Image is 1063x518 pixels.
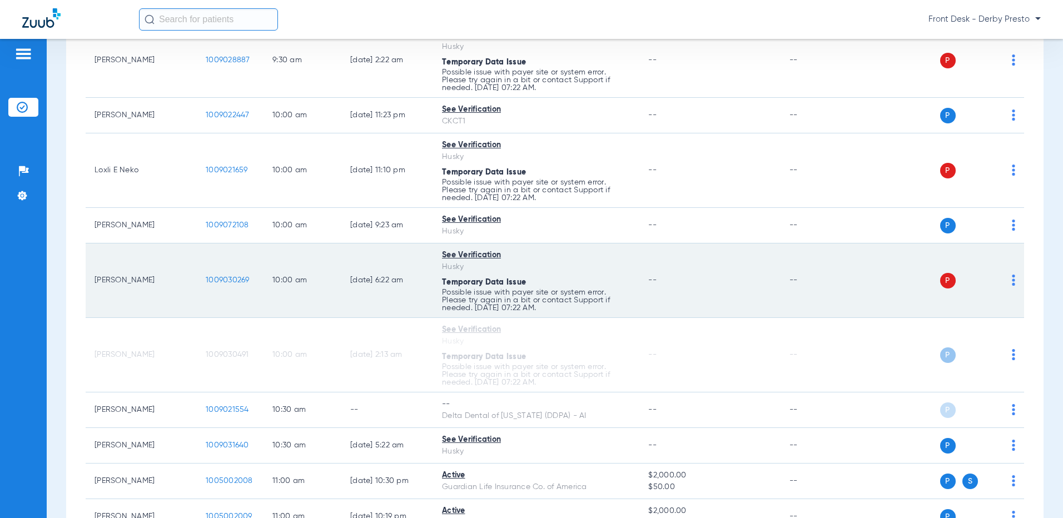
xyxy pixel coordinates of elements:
td: [DATE] 9:23 AM [341,208,433,243]
p: Possible issue with payer site or system error. Please try again in a bit or contact Support if n... [442,288,630,312]
span: P [940,218,956,233]
span: Temporary Data Issue [442,353,526,361]
td: 10:30 AM [264,428,341,464]
td: -- [781,23,856,98]
img: group-dot-blue.svg [1012,109,1015,121]
input: Search for patients [139,8,278,31]
span: $50.00 [648,481,771,493]
td: -- [781,392,856,428]
span: P [940,347,956,363]
p: Possible issue with payer site or system error. Please try again in a bit or contact Support if n... [442,178,630,202]
div: Active [442,505,630,517]
td: [PERSON_NAME] [86,243,197,318]
td: -- [781,428,856,464]
td: 10:00 AM [264,208,341,243]
div: Husky [442,261,630,273]
span: -- [648,56,657,64]
div: CKCT1 [442,116,630,127]
td: 10:00 AM [264,243,341,318]
td: [PERSON_NAME] [86,208,197,243]
td: [DATE] 5:22 AM [341,428,433,464]
span: P [940,163,956,178]
div: See Verification [442,434,630,446]
td: [PERSON_NAME] [86,318,197,392]
div: Husky [442,226,630,237]
span: S [962,474,978,489]
div: Husky [442,336,630,347]
span: 1009021554 [206,406,249,414]
span: Temporary Data Issue [442,278,526,286]
td: 10:00 AM [264,133,341,208]
div: -- [442,399,630,410]
p: Possible issue with payer site or system error. Please try again in a bit or contact Support if n... [442,363,630,386]
div: See Verification [442,250,630,261]
img: Zuub Logo [22,8,61,28]
td: [DATE] 11:10 PM [341,133,433,208]
td: Loxli E Neko [86,133,197,208]
span: Temporary Data Issue [442,58,526,66]
span: -- [648,406,657,414]
span: P [940,438,956,454]
td: [DATE] 11:23 PM [341,98,433,133]
span: -- [648,276,657,284]
td: [PERSON_NAME] [86,428,197,464]
span: -- [648,351,657,358]
td: -- [781,243,856,318]
span: -- [648,441,657,449]
div: See Verification [442,104,630,116]
td: [PERSON_NAME] [86,23,197,98]
span: -- [648,166,657,174]
div: Husky [442,41,630,53]
img: group-dot-blue.svg [1012,275,1015,286]
div: Husky [442,446,630,457]
img: group-dot-blue.svg [1012,349,1015,360]
span: 1009028887 [206,56,250,64]
span: 1009021659 [206,166,248,174]
td: -- [781,318,856,392]
span: P [940,402,956,418]
td: [PERSON_NAME] [86,392,197,428]
td: 10:00 AM [264,98,341,133]
span: P [940,53,956,68]
td: -- [781,133,856,208]
div: Husky [442,151,630,163]
p: Possible issue with payer site or system error. Please try again in a bit or contact Support if n... [442,68,630,92]
span: 1009030269 [206,276,250,284]
span: $2,000.00 [648,470,771,481]
img: group-dot-blue.svg [1012,404,1015,415]
td: [PERSON_NAME] [86,464,197,499]
span: 1009072108 [206,221,249,229]
td: 9:30 AM [264,23,341,98]
span: 1009022447 [206,111,250,119]
img: group-dot-blue.svg [1012,220,1015,231]
td: 10:00 AM [264,318,341,392]
td: -- [781,464,856,499]
span: Temporary Data Issue [442,168,526,176]
span: Front Desk - Derby Presto [928,14,1041,25]
td: -- [341,392,433,428]
div: Delta Dental of [US_STATE] (DDPA) - AI [442,410,630,422]
td: [DATE] 2:13 AM [341,318,433,392]
img: Search Icon [145,14,155,24]
span: 1009031640 [206,441,249,449]
td: 11:00 AM [264,464,341,499]
span: P [940,108,956,123]
span: 1009030491 [206,351,249,358]
img: hamburger-icon [14,47,32,61]
img: group-dot-blue.svg [1012,440,1015,451]
td: [DATE] 10:30 PM [341,464,433,499]
td: [PERSON_NAME] [86,98,197,133]
span: -- [648,111,657,119]
span: P [940,273,956,288]
span: -- [648,221,657,229]
span: P [940,474,956,489]
td: [DATE] 2:22 AM [341,23,433,98]
span: $2,000.00 [648,505,771,517]
td: -- [781,98,856,133]
span: 1005002008 [206,477,253,485]
td: 10:30 AM [264,392,341,428]
iframe: Chat Widget [1007,465,1063,518]
div: See Verification [442,140,630,151]
img: group-dot-blue.svg [1012,165,1015,176]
